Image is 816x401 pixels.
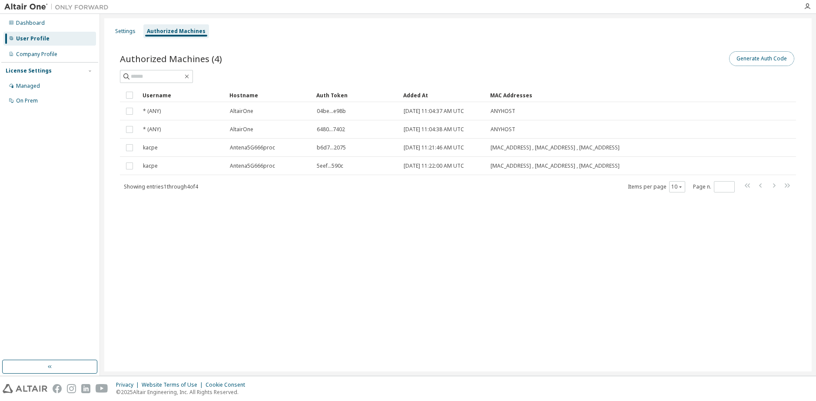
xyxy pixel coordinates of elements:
span: [MAC_ADDRESS] , [MAC_ADDRESS] , [MAC_ADDRESS] [491,144,620,151]
img: altair_logo.svg [3,384,47,393]
img: instagram.svg [67,384,76,393]
span: 04be...e98b [317,108,346,115]
span: * (ANY) [143,108,161,115]
span: [DATE] 11:22:00 AM UTC [404,162,464,169]
p: © 2025 Altair Engineering, Inc. All Rights Reserved. [116,388,250,396]
span: 6480...7402 [317,126,345,133]
div: Website Terms of Use [142,381,206,388]
span: [DATE] 11:21:46 AM UTC [404,144,464,151]
div: Managed [16,83,40,89]
span: * (ANY) [143,126,161,133]
div: Username [143,88,222,102]
div: Privacy [116,381,142,388]
div: Added At [403,88,483,102]
div: MAC Addresses [490,88,705,102]
img: youtube.svg [96,384,108,393]
div: Hostname [229,88,309,102]
span: [MAC_ADDRESS] , [MAC_ADDRESS] , [MAC_ADDRESS] [491,162,620,169]
span: kacpe [143,162,158,169]
button: Generate Auth Code [729,51,794,66]
span: 5eef...590c [317,162,343,169]
div: Company Profile [16,51,57,58]
div: User Profile [16,35,50,42]
div: Authorized Machines [147,28,206,35]
img: linkedin.svg [81,384,90,393]
span: Authorized Machines (4) [120,53,222,65]
span: Antena5G666proc [230,144,275,151]
span: Antena5G666proc [230,162,275,169]
img: facebook.svg [53,384,62,393]
img: Altair One [4,3,113,11]
div: License Settings [6,67,52,74]
span: kacpe [143,144,158,151]
span: AltairOne [230,108,253,115]
span: ANYHOST [491,108,515,115]
span: Page n. [693,181,735,192]
div: Auth Token [316,88,396,102]
div: On Prem [16,97,38,104]
span: ANYHOST [491,126,515,133]
span: [DATE] 11:04:38 AM UTC [404,126,464,133]
div: Settings [115,28,136,35]
span: Items per page [628,181,685,192]
span: Showing entries 1 through 4 of 4 [124,183,198,190]
span: [DATE] 11:04:37 AM UTC [404,108,464,115]
button: 10 [671,183,683,190]
span: AltairOne [230,126,253,133]
div: Cookie Consent [206,381,250,388]
div: Dashboard [16,20,45,27]
span: b6d7...2075 [317,144,346,151]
